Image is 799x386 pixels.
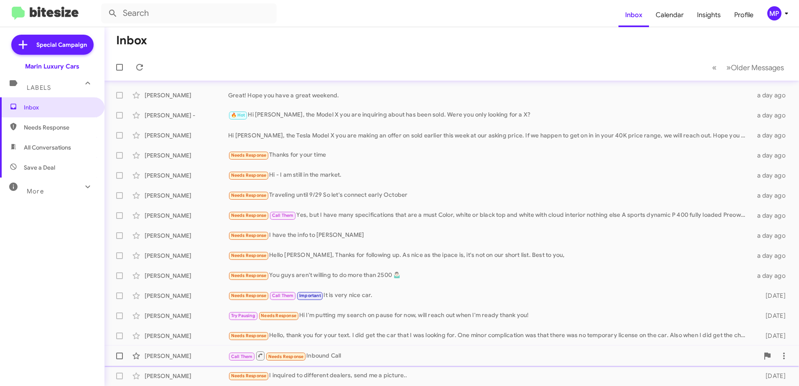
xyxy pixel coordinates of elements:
div: a day ago [752,251,792,260]
span: Important [299,293,321,298]
div: Hi - I am still in the market. [228,170,752,180]
div: [DATE] [752,292,792,300]
span: Needs Response [231,293,267,298]
div: a day ago [752,231,792,240]
span: 🔥 Hot [231,112,245,118]
div: Hello, thank you for your text. I did get the car that I was looking for. One minor complication ... [228,331,752,340]
div: a day ago [752,171,792,180]
div: a day ago [752,191,792,200]
span: Needs Response [24,123,95,132]
div: Hi [PERSON_NAME], the Tesla Model X you are making an offer on sold earlier this week at our aski... [228,131,752,140]
span: Needs Response [261,313,296,318]
span: Inbox [24,103,95,112]
div: Inbound Call [228,350,759,361]
span: Special Campaign [36,41,87,49]
a: Profile [728,3,760,27]
div: a day ago [752,272,792,280]
div: [DATE] [752,372,792,380]
span: Needs Response [231,273,267,278]
div: a day ago [752,151,792,160]
button: Next [721,59,789,76]
div: [DATE] [752,312,792,320]
div: [DATE] [752,332,792,340]
h1: Inbox [116,34,147,47]
a: Calendar [649,3,690,27]
span: Call Them [272,213,294,218]
div: Marin Luxury Cars [25,62,79,71]
div: [PERSON_NAME] - [145,111,228,119]
span: Save a Deal [24,163,55,172]
span: Needs Response [231,152,267,158]
div: Yes, but I have many specifications that are a must Color, white or black top and white with clou... [228,211,752,220]
a: Special Campaign [11,35,94,55]
div: Hello [PERSON_NAME], Thanks for following up. As nice as the ipace is, it's not on our short list... [228,251,752,260]
div: I have the info to [PERSON_NAME] [228,231,752,240]
div: [PERSON_NAME] [145,372,228,380]
div: It is very nice car. [228,291,752,300]
span: Needs Response [231,253,267,258]
span: » [726,62,731,73]
div: You guys aren't willing to do more than 2500 🤷🏻‍♂️ [228,271,752,280]
div: [PERSON_NAME] [145,231,228,240]
div: I inquired to different dealers, send me a picture.. [228,371,752,381]
div: [PERSON_NAME] [145,292,228,300]
div: Hi I'm putting my search on pause for now, will reach out when I'm ready thank you! [228,311,752,320]
div: a day ago [752,211,792,220]
div: [PERSON_NAME] [145,352,228,360]
div: [PERSON_NAME] [145,211,228,220]
div: [PERSON_NAME] [145,151,228,160]
button: MP [760,6,790,20]
span: More [27,188,44,195]
div: [PERSON_NAME] [145,272,228,280]
a: Insights [690,3,728,27]
span: Needs Response [268,354,304,359]
span: « [712,62,717,73]
span: Needs Response [231,373,267,378]
div: a day ago [752,91,792,99]
div: Traveling until 9/29 So let's connect early October [228,190,752,200]
span: Older Messages [731,63,784,72]
span: Call Them [231,354,253,359]
div: Great! Hope you have a great weekend. [228,91,752,99]
div: [PERSON_NAME] [145,332,228,340]
span: Needs Response [231,333,267,338]
a: Inbox [618,3,649,27]
div: [PERSON_NAME] [145,191,228,200]
div: Thanks for your time [228,150,752,160]
button: Previous [707,59,722,76]
span: All Conversations [24,143,71,152]
span: Needs Response [231,193,267,198]
div: [PERSON_NAME] [145,91,228,99]
div: MP [767,6,781,20]
div: a day ago [752,111,792,119]
span: Labels [27,84,51,91]
span: Needs Response [231,173,267,178]
div: [PERSON_NAME] [145,251,228,260]
div: [PERSON_NAME] [145,171,228,180]
input: Search [101,3,277,23]
div: [PERSON_NAME] [145,312,228,320]
span: Needs Response [231,233,267,238]
span: Try Pausing [231,313,255,318]
span: Call Them [272,293,294,298]
span: Needs Response [231,213,267,218]
div: [PERSON_NAME] [145,131,228,140]
div: Hi [PERSON_NAME], the Model X you are inquiring about has been sold. Were you only looking for a X? [228,110,752,120]
div: a day ago [752,131,792,140]
nav: Page navigation example [707,59,789,76]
